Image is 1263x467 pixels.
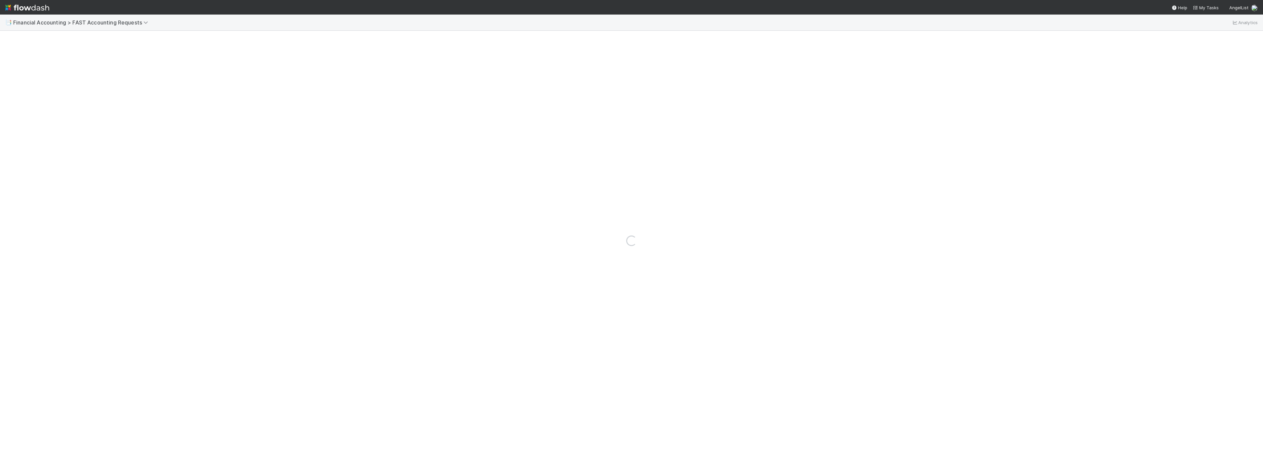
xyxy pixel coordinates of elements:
img: avatar_8d06466b-a936-4205-8f52-b0cc03e2a179.png [1251,5,1258,11]
div: Help [1171,4,1187,11]
span: AngelList [1229,5,1248,10]
a: My Tasks [1193,4,1219,11]
span: My Tasks [1193,5,1219,10]
img: logo-inverted-e16ddd16eac7371096b0.svg [5,2,49,13]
